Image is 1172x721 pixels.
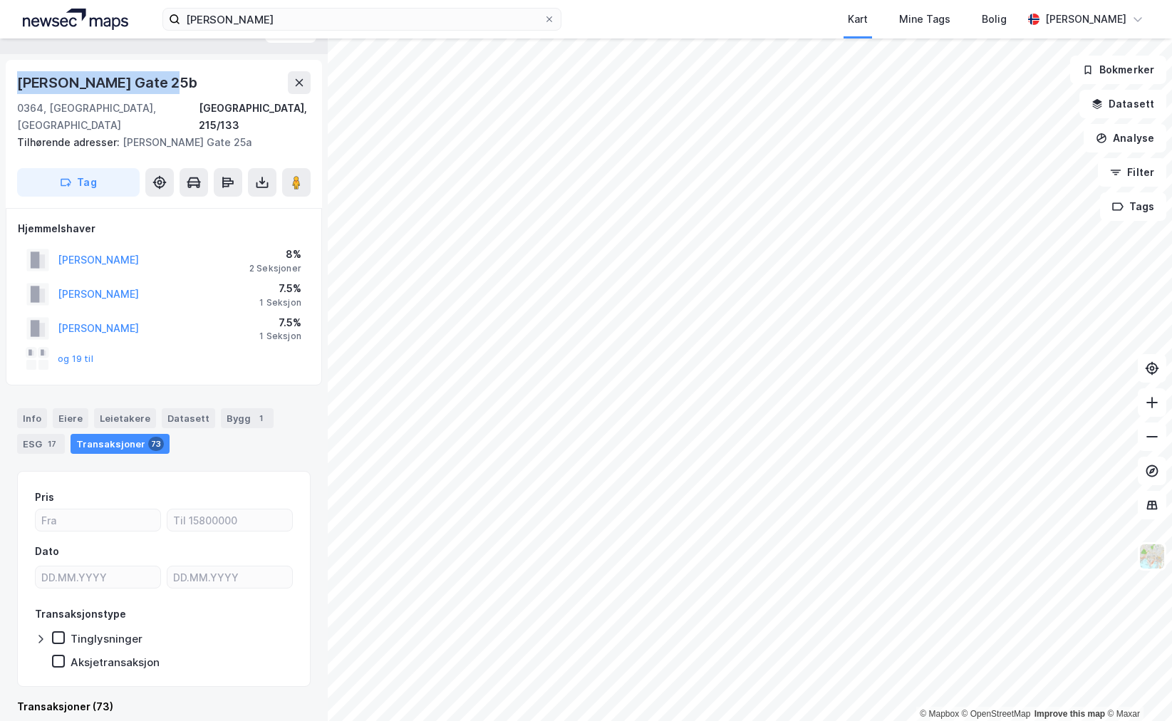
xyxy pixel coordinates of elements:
div: Transaksjonstype [35,606,126,623]
div: ESG [17,434,65,454]
div: Dato [35,543,59,560]
div: Leietakere [94,408,156,428]
div: Transaksjoner [71,434,170,454]
div: Datasett [162,408,215,428]
a: OpenStreetMap [962,709,1031,719]
div: 1 Seksjon [259,297,301,308]
button: Analyse [1084,124,1166,152]
div: 73 [148,437,164,451]
div: Mine Tags [899,11,950,28]
div: [GEOGRAPHIC_DATA], 215/133 [199,100,311,134]
input: DD.MM.YYYY [36,566,160,588]
div: 8% [249,246,301,263]
a: Mapbox [920,709,959,719]
input: Til 15800000 [167,509,292,531]
div: [PERSON_NAME] Gate 25a [17,134,299,151]
button: Bokmerker [1070,56,1166,84]
div: Tinglysninger [71,632,142,645]
div: Info [17,408,47,428]
button: Filter [1098,158,1166,187]
div: Bygg [221,408,274,428]
iframe: Chat Widget [1101,653,1172,721]
input: Fra [36,509,160,531]
div: 7.5% [259,314,301,331]
div: 0364, [GEOGRAPHIC_DATA], [GEOGRAPHIC_DATA] [17,100,199,134]
div: 1 Seksjon [259,331,301,342]
img: Z [1139,543,1166,570]
button: Tag [17,168,140,197]
div: 17 [45,437,59,451]
button: Datasett [1079,90,1166,118]
div: Eiere [53,408,88,428]
input: Søk på adresse, matrikkel, gårdeiere, leietakere eller personer [180,9,544,30]
button: Tags [1100,192,1166,221]
div: Hjemmelshaver [18,220,310,237]
span: Tilhørende adresser: [17,136,123,148]
div: Transaksjoner (73) [17,698,311,715]
div: Aksjetransaksjon [71,655,160,669]
input: DD.MM.YYYY [167,566,292,588]
div: 1 [254,411,268,425]
img: logo.a4113a55bc3d86da70a041830d287a7e.svg [23,9,128,30]
a: Improve this map [1034,709,1105,719]
div: Kart [848,11,868,28]
div: 7.5% [259,280,301,297]
div: [PERSON_NAME] [1045,11,1126,28]
div: Bolig [982,11,1007,28]
div: 2 Seksjoner [249,263,301,274]
div: [PERSON_NAME] Gate 25b [17,71,200,94]
div: Pris [35,489,54,506]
